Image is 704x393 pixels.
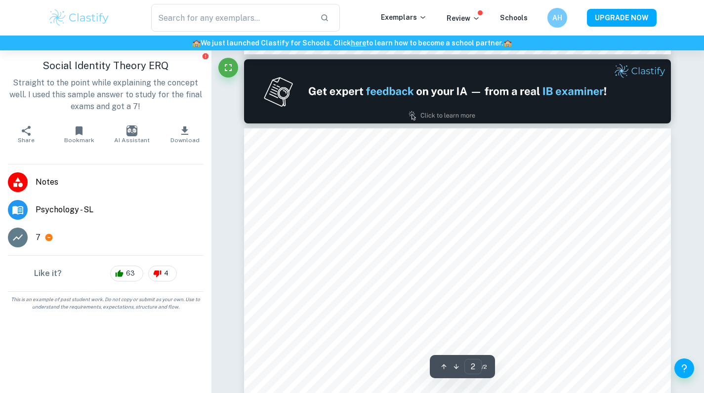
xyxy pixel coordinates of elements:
span: Bookmark [64,137,94,144]
button: Report issue [202,52,209,60]
span: Psychology - SL [36,204,204,216]
button: UPGRADE NOW [587,9,657,27]
button: Fullscreen [218,58,238,78]
span: 🏫 [192,39,201,47]
img: Clastify logo [48,8,111,28]
h1: Social Identity Theory ERQ [8,58,204,73]
button: AH [547,8,567,28]
span: / 2 [482,362,487,371]
span: Download [170,137,200,144]
input: Search for any exemplars... [151,4,313,32]
span: AI Assistant [114,137,150,144]
img: AI Assistant [126,125,137,136]
a: here [351,39,366,47]
span: 63 [121,269,140,278]
h6: We just launched Clastify for Schools. Click to learn how to become a school partner. [2,38,702,48]
p: Straight to the point while explaining the concept well. I used this sample answer to study for t... [8,77,204,113]
span: 🏫 [503,39,512,47]
img: Ad [244,59,671,123]
span: 4 [159,269,174,278]
h6: Like it? [34,268,62,279]
div: 4 [148,266,177,281]
p: Exemplars [381,12,427,23]
span: Share [18,137,35,144]
p: 7 [36,232,41,243]
h6: AH [551,12,563,23]
button: AI Assistant [106,120,159,148]
p: Review [447,13,480,24]
button: Help and Feedback [674,358,694,378]
button: Bookmark [53,120,106,148]
span: This is an example of past student work. Do not copy or submit as your own. Use to understand the... [4,296,207,311]
div: 63 [110,266,143,281]
button: Download [159,120,211,148]
span: Notes [36,176,204,188]
a: Schools [500,14,528,22]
